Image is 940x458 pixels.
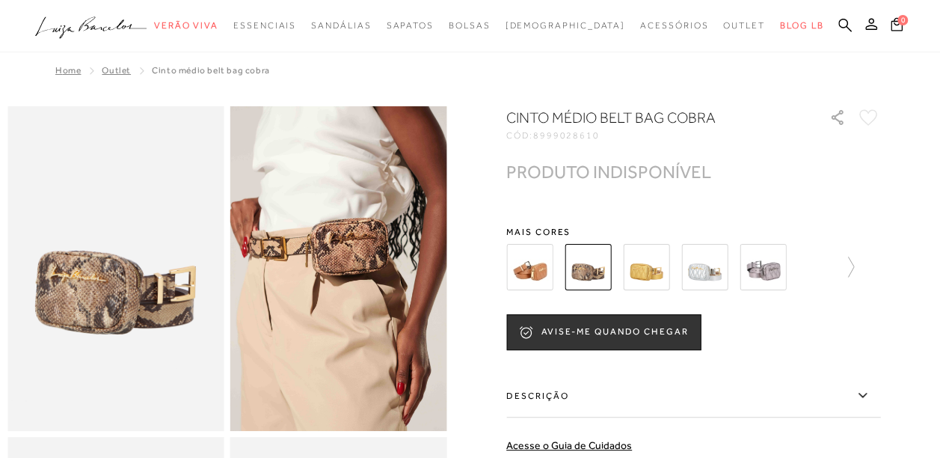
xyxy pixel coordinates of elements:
span: 0 [897,15,908,25]
span: 8999028610 [533,130,600,141]
span: Sandálias [311,20,371,31]
span: Acessórios [640,20,708,31]
h1: CINTO MÉDIO BELT BAG COBRA [506,107,787,128]
img: CINTO MÉDIO BELT BAG COBRA [565,244,611,290]
span: [DEMOGRAPHIC_DATA] [505,20,625,31]
a: noSubCategoriesText [505,12,625,40]
a: Acesse o Guia de Cuidados [506,439,632,451]
button: AVISE-ME QUANDO CHEGAR [506,314,701,350]
span: Bolsas [449,20,491,31]
a: BLOG LB [780,12,823,40]
label: Descrição [506,374,880,418]
img: CINTO MÉDIO BELT BAG METALIZADO TITÂNIO [740,244,786,290]
a: Home [55,65,81,76]
img: CINTO MÉDIO BELT BAG CARAMELO [506,244,553,290]
span: Sapatos [386,20,433,31]
a: Outlet [102,65,131,76]
span: Outlet [723,20,765,31]
div: CÓD: [506,131,805,140]
a: noSubCategoriesText [723,12,765,40]
a: noSubCategoriesText [233,12,296,40]
img: CINTO MÉDIO BELT BAG METALIZADO DOURADO [623,244,669,290]
span: Mais cores [506,228,880,236]
img: image [7,106,224,431]
a: noSubCategoriesText [311,12,371,40]
a: noSubCategoriesText [386,12,433,40]
span: Essenciais [233,20,296,31]
span: BLOG LB [780,20,823,31]
span: Verão Viva [154,20,218,31]
img: CINTO MÉDIO BELT BAG METALIZADO PRATA [681,244,728,290]
span: CINTO MÉDIO BELT BAG COBRA [152,65,270,76]
a: noSubCategoriesText [449,12,491,40]
button: 0 [886,16,907,37]
img: image [230,106,447,431]
a: noSubCategoriesText [640,12,708,40]
a: noSubCategoriesText [154,12,218,40]
div: PRODUTO INDISPONÍVEL [506,164,711,180]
